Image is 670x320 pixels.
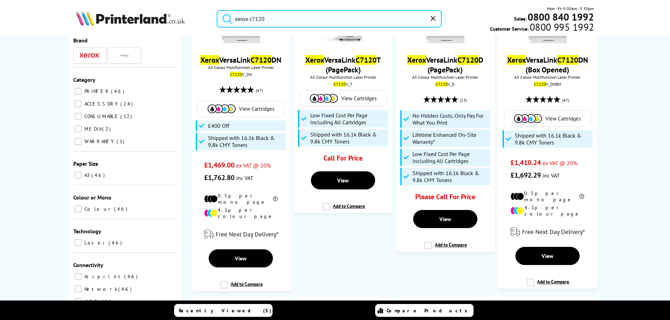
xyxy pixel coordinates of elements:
span: 0800 995 1992 [529,24,594,30]
label: Add to Compare [527,279,569,292]
a: XeroxVersaLinkC7120DN [200,55,281,65]
span: (23) [460,94,467,107]
img: Cartridges [310,94,338,103]
span: A3 Colour Multifunction Laser Printer [399,75,491,80]
mark: Xerox [507,55,526,65]
span: Brand [73,37,88,44]
span: ACCESSORY [83,101,120,107]
span: Shipped with 16.1k Black & 9.8k CMY Toners [515,132,591,146]
div: V_D [401,81,489,87]
span: Airprint [83,273,124,280]
span: View [542,252,553,259]
span: £1,692.29 [511,171,541,180]
mark: Xerox [200,55,219,65]
div: modal_delivery [501,222,593,242]
mark: Xerox [305,55,324,65]
mark: C7120 [334,81,346,87]
a: Recently Viewed (5) [174,304,273,317]
mark: C7120 [356,55,377,65]
label: Add to Compare [322,203,365,216]
label: Add to Compare [220,281,263,294]
span: Low Fixed Cost Per Page Including All Cartridges [412,150,489,164]
span: 12 [120,113,134,119]
img: Cartridges [208,104,236,113]
span: Shipped with 16.1k Black & 9.8k CMY Toners [208,134,284,148]
span: 46 [114,206,129,212]
span: 2 [102,126,112,132]
div: Please Call For Price [409,192,482,205]
span: 46 [124,273,139,280]
input: CONSUMABLE 12 [75,113,82,120]
a: View Cartridges [508,114,587,123]
span: Low Fixed Cost Per Page Including All Cartridges [310,112,386,126]
a: View [413,210,477,228]
span: 46 [111,88,126,94]
span: Technology [73,228,101,235]
input: WARRANTY 1 [75,138,82,145]
label: Add to Compare [424,242,467,255]
span: £1,762.80 [204,173,234,182]
span: Network [83,286,118,292]
a: Compare Products [375,304,474,317]
mark: C7120 [557,55,578,65]
li: 4.1p per colour page [204,207,278,219]
span: A3 Colour Multifunction Laser Printer [195,65,287,70]
li: 0.5p per mono page [511,190,584,203]
mark: C7120 [230,72,242,77]
span: Connectivity [73,262,103,268]
a: View Cartridges [303,94,383,103]
mark: Xerox [407,55,426,65]
span: USB [83,298,97,305]
span: £1,469.00 [204,161,234,170]
span: View [337,177,349,184]
span: Colour or Mono [73,194,111,201]
img: Printerland Logo [76,10,185,26]
span: View Cartridges [239,106,274,112]
img: Xerox [80,53,100,58]
span: (47) [256,84,263,97]
span: 46 [109,240,124,246]
input: A3 46 [75,172,82,179]
span: Customer Service: [490,24,594,32]
span: £1,410.24 [511,158,541,167]
input: Laser 46 [75,239,82,246]
span: A3 Colour Multifunction Laser Printer [501,75,593,80]
mark: C7120 [534,81,546,87]
span: Paper Size [73,160,98,167]
a: 0800 840 1992 [527,14,594,20]
span: PRINTER [83,88,110,94]
span: Shipped with 16.1k Black & 9.8k CMY Toners [310,131,386,145]
a: View [209,249,273,267]
span: View [439,216,451,223]
li: 4.1p per colour page [511,204,584,217]
span: CONSUMABLE [83,113,120,119]
mark: C7120 [435,81,448,87]
a: XeroxVersaLinkC7120DN (Box Opened) [507,55,588,75]
span: A3 [83,172,91,178]
img: Navigator [120,51,129,60]
span: 46 [97,298,112,305]
input: Network 46 [75,286,82,292]
span: inc VAT [543,172,560,179]
span: inc VAT [236,174,253,181]
span: Mon - Fri 9:00am - 5:30pm [547,5,594,12]
span: View Cartridges [341,95,377,102]
span: No Hidden Costs, Only Pay For What You Print [412,112,489,126]
span: (47) [562,94,569,107]
span: Lifetime Enhanced On-Site Warranty* [412,131,489,145]
span: View Cartridges [545,115,581,122]
span: A3 Colour Multifunction Laser Printer [297,75,389,80]
span: £400 Off [208,122,229,129]
div: V_T [299,81,387,87]
a: View [515,247,580,265]
span: Compare Products [387,307,471,314]
input: Colour 46 [75,205,82,212]
img: Cartridges [514,114,542,123]
span: ex VAT @ 20% [236,162,271,169]
span: Sales: [514,15,527,22]
input: ACCESSORY 24 [75,100,82,107]
span: View [235,255,247,262]
div: V_DN [197,72,285,77]
b: 0800 840 1992 [528,10,594,23]
span: 24 [120,101,134,107]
